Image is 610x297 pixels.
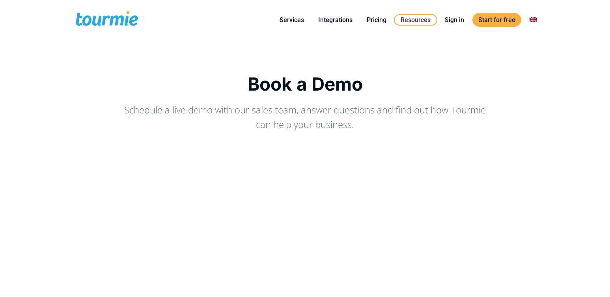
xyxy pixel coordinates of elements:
p: Schedule a live demo with our sales team, answer questions and find out how Tourmie can help your... [118,102,492,132]
a: Sign in [439,15,470,25]
a: Switch to [524,15,543,25]
a: Integrations [312,15,358,25]
a: Services [274,15,310,25]
a: Start for free [472,13,521,27]
a: Resources [394,14,437,26]
a: Pricing [361,15,392,25]
h1: Book a Demo [75,73,536,95]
